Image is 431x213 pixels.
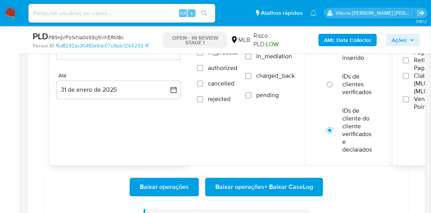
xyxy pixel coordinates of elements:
[33,30,48,42] b: PLD
[180,9,186,17] span: Alt
[310,10,317,16] a: Notificações
[28,8,215,18] input: Pesquise usuários ou casos...
[230,36,250,44] div: MLB
[266,40,279,49] span: LOW
[261,9,303,17] span: Atalhos rápidos
[190,9,193,17] span: s
[253,31,290,48] span: Risco PLD:
[318,34,377,46] button: AML Data Collector
[416,18,427,24] span: 3.161.2
[417,9,425,17] a: Sair
[386,34,420,46] button: Ações
[163,32,227,48] p: OPEN - IN REVIEW STAGE I
[392,34,407,46] span: Ações
[324,34,371,46] b: AML Data Collector
[33,42,54,49] b: Person ID
[336,9,415,17] p: vitoria.caldeira@mercadolivre.com
[196,8,212,19] button: search-icon
[48,33,124,41] span: # 89rqVFb1kNa0s93q9VKERM8c
[56,42,149,49] a: f5d8292ac30483e9dc07c3bdc1266202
